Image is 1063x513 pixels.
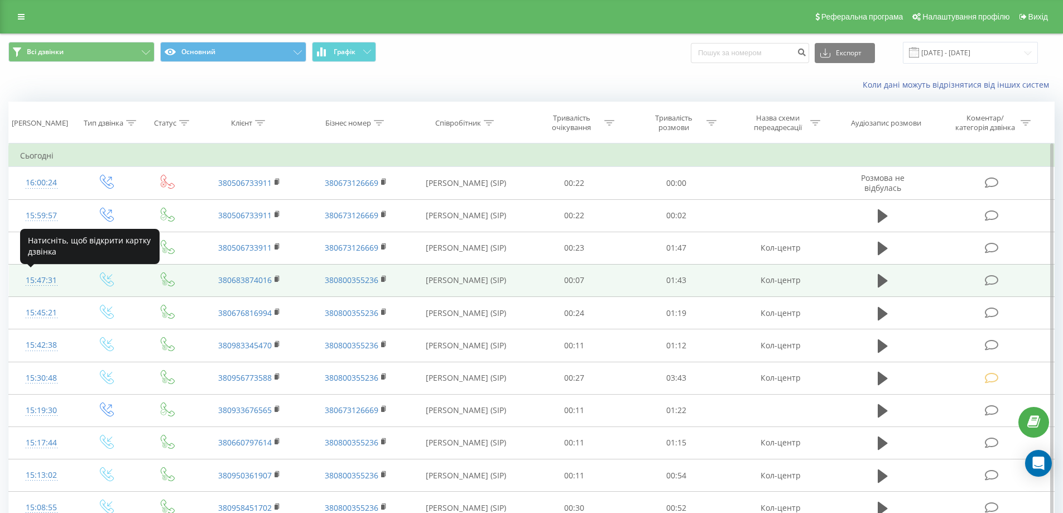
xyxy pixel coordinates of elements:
button: Експорт [815,43,875,63]
td: 00:00 [626,167,728,199]
td: [PERSON_NAME] (SIP) [409,232,523,264]
a: 380506733911 [218,178,272,188]
div: 15:17:44 [20,432,63,454]
td: [PERSON_NAME] (SIP) [409,394,523,426]
a: 380676816994 [218,308,272,318]
td: Кол-центр [727,362,833,394]
td: Кол-центр [727,329,833,362]
a: Коли дані можуть відрізнятися вiд інших систем [863,79,1055,90]
a: 380673126669 [325,210,378,220]
a: 380506733911 [218,242,272,253]
td: 00:22 [523,167,626,199]
div: Open Intercom Messenger [1025,450,1052,477]
div: Співробітник [435,118,481,128]
a: 380950361907 [218,470,272,481]
td: 00:11 [523,459,626,492]
a: 380956773588 [218,372,272,383]
span: Вихід [1028,12,1048,21]
td: 00:11 [523,394,626,426]
a: 380958451702 [218,502,272,513]
div: Клієнт [231,118,252,128]
a: 380800355236 [325,470,378,481]
td: [PERSON_NAME] (SIP) [409,426,523,459]
td: [PERSON_NAME] (SIP) [409,297,523,329]
div: 15:47:31 [20,270,63,291]
div: Бізнес номер [325,118,371,128]
td: 00:07 [523,264,626,296]
div: 15:19:30 [20,400,63,421]
td: 00:27 [523,362,626,394]
span: Реферальна програма [821,12,903,21]
a: 380800355236 [325,340,378,351]
a: 380800355236 [325,308,378,318]
td: 03:43 [626,362,728,394]
a: 380683874016 [218,275,272,285]
td: 01:19 [626,297,728,329]
td: [PERSON_NAME] (SIP) [409,329,523,362]
a: 380673126669 [325,178,378,188]
a: 380983345470 [218,340,272,351]
div: Тип дзвінка [84,118,123,128]
td: [PERSON_NAME] (SIP) [409,362,523,394]
a: 380933676565 [218,405,272,415]
td: 00:11 [523,329,626,362]
td: [PERSON_NAME] (SIP) [409,167,523,199]
button: Графік [312,42,376,62]
a: 380673126669 [325,405,378,415]
td: Кол-центр [727,232,833,264]
div: Тривалість очікування [542,113,602,132]
div: [PERSON_NAME] [12,118,68,128]
div: 16:00:24 [20,172,63,194]
a: 380506733911 [218,210,272,220]
td: [PERSON_NAME] (SIP) [409,264,523,296]
div: 15:45:21 [20,302,63,324]
button: Основний [160,42,306,62]
td: Кол-центр [727,297,833,329]
div: Аудіозапис розмови [851,118,921,128]
a: 380673126669 [325,242,378,253]
td: Кол-центр [727,264,833,296]
td: 01:43 [626,264,728,296]
td: 01:12 [626,329,728,362]
td: Сьогодні [9,145,1055,167]
div: Назва схеми переадресації [748,113,807,132]
td: 00:23 [523,232,626,264]
span: Розмова не відбулась [861,172,905,193]
td: 01:22 [626,394,728,426]
div: Коментар/категорія дзвінка [953,113,1018,132]
td: 00:11 [523,426,626,459]
span: Графік [334,48,355,56]
td: Кол-центр [727,459,833,492]
td: 00:02 [626,199,728,232]
span: Налаштування профілю [922,12,1009,21]
a: 380660797614 [218,437,272,448]
td: 00:22 [523,199,626,232]
td: [PERSON_NAME] (SIP) [409,199,523,232]
a: 380800355236 [325,437,378,448]
div: 15:13:02 [20,464,63,486]
td: 01:47 [626,232,728,264]
button: Всі дзвінки [8,42,155,62]
a: 380800355236 [325,502,378,513]
div: Натисніть, щоб відкрити картку дзвінка [20,229,160,264]
div: 15:42:38 [20,334,63,356]
td: 00:24 [523,297,626,329]
input: Пошук за номером [691,43,809,63]
div: 15:59:57 [20,205,63,227]
td: [PERSON_NAME] (SIP) [409,459,523,492]
div: Статус [154,118,176,128]
a: 380800355236 [325,372,378,383]
td: Кол-центр [727,426,833,459]
a: 380800355236 [325,275,378,285]
td: 00:54 [626,459,728,492]
td: 01:15 [626,426,728,459]
div: Тривалість розмови [644,113,704,132]
div: 15:30:48 [20,367,63,389]
span: Всі дзвінки [27,47,64,56]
